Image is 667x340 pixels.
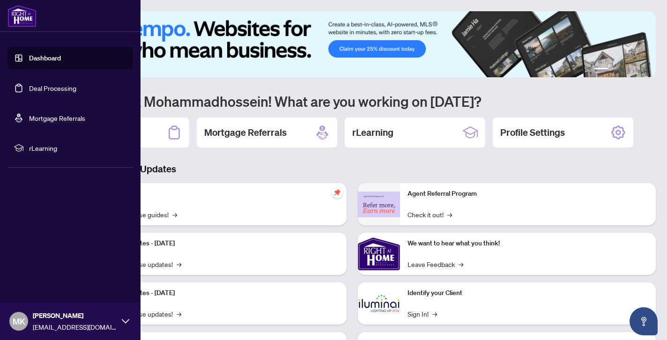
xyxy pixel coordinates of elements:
span: [PERSON_NAME] [33,310,117,321]
img: Identify your Client [358,282,400,325]
button: 5 [635,68,639,72]
button: Open asap [630,307,658,335]
p: Platform Updates - [DATE] [98,238,339,249]
img: logo [7,5,37,27]
span: → [447,209,452,220]
h3: Brokerage & Industry Updates [49,163,656,176]
a: Dashboard [29,54,61,62]
button: 1 [594,68,609,72]
p: We want to hear what you think! [408,238,648,249]
span: pushpin [332,187,343,198]
span: rLearning [29,143,126,153]
img: Slide 0 [49,11,656,77]
img: Agent Referral Program [358,192,400,217]
button: 2 [613,68,616,72]
h2: Profile Settings [500,126,565,139]
a: Mortgage Referrals [29,114,85,122]
span: → [177,259,181,269]
p: Identify your Client [408,288,648,298]
span: → [459,259,463,269]
span: → [432,309,437,319]
h2: rLearning [352,126,393,139]
a: Check it out!→ [408,209,452,220]
a: Deal Processing [29,84,76,92]
img: We want to hear what you think! [358,233,400,275]
span: [EMAIL_ADDRESS][DOMAIN_NAME] [33,322,117,332]
h1: Welcome back Mohammadhossein! What are you working on [DATE]? [49,92,656,110]
p: Self-Help [98,189,339,199]
p: Agent Referral Program [408,189,648,199]
h2: Mortgage Referrals [204,126,287,139]
span: MK [13,315,25,328]
button: 3 [620,68,624,72]
a: Leave Feedback→ [408,259,463,269]
button: 4 [628,68,631,72]
a: Sign In!→ [408,309,437,319]
button: 6 [643,68,646,72]
p: Platform Updates - [DATE] [98,288,339,298]
span: → [177,309,181,319]
span: → [172,209,177,220]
